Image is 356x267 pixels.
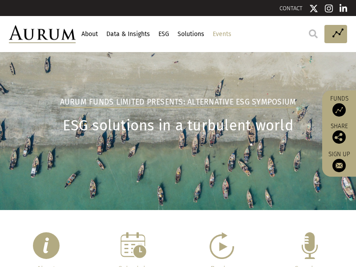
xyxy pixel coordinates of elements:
[157,27,170,42] a: ESG
[105,27,151,42] a: Data & Insights
[309,4,318,13] img: Twitter icon
[9,25,76,44] img: Aurum
[332,130,346,144] img: Share this post
[176,27,205,42] a: Solutions
[309,29,318,38] img: search.svg
[60,97,296,108] h2: Aurum Funds Limited Presents: Alternative ESG Symposium
[9,117,347,134] h1: ESG solutions in a turbulent world
[327,123,352,144] div: Share
[279,5,303,12] a: CONTACT
[327,150,352,172] a: Sign up
[340,4,348,13] img: Linkedin icon
[325,4,333,13] img: Instagram icon
[80,27,99,42] a: About
[327,95,352,117] a: Funds
[332,103,346,117] img: Access Funds
[211,27,232,42] a: Events
[332,159,346,172] img: Sign up to our newsletter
